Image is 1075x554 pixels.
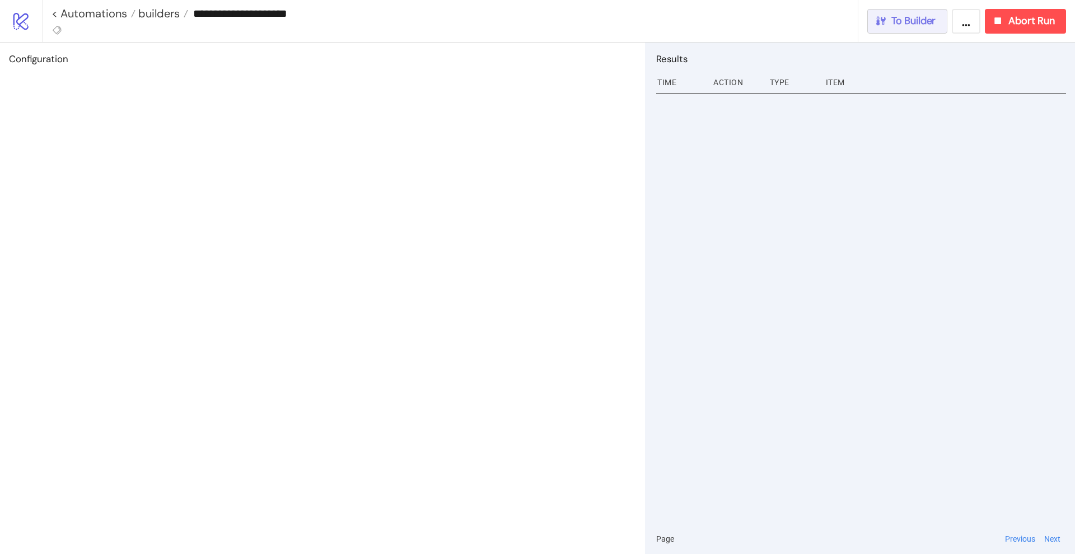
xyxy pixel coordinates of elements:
[825,72,1066,93] div: Item
[952,9,980,34] button: ...
[656,533,674,545] span: Page
[1041,533,1064,545] button: Next
[656,52,1066,66] h2: Results
[985,9,1066,34] button: Abort Run
[891,15,936,27] span: To Builder
[135,6,180,21] span: builders
[769,72,817,93] div: Type
[135,8,188,19] a: builders
[1002,533,1039,545] button: Previous
[867,9,948,34] button: To Builder
[656,72,704,93] div: Time
[52,8,135,19] a: < Automations
[9,52,636,66] h2: Configuration
[1008,15,1055,27] span: Abort Run
[712,72,760,93] div: Action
